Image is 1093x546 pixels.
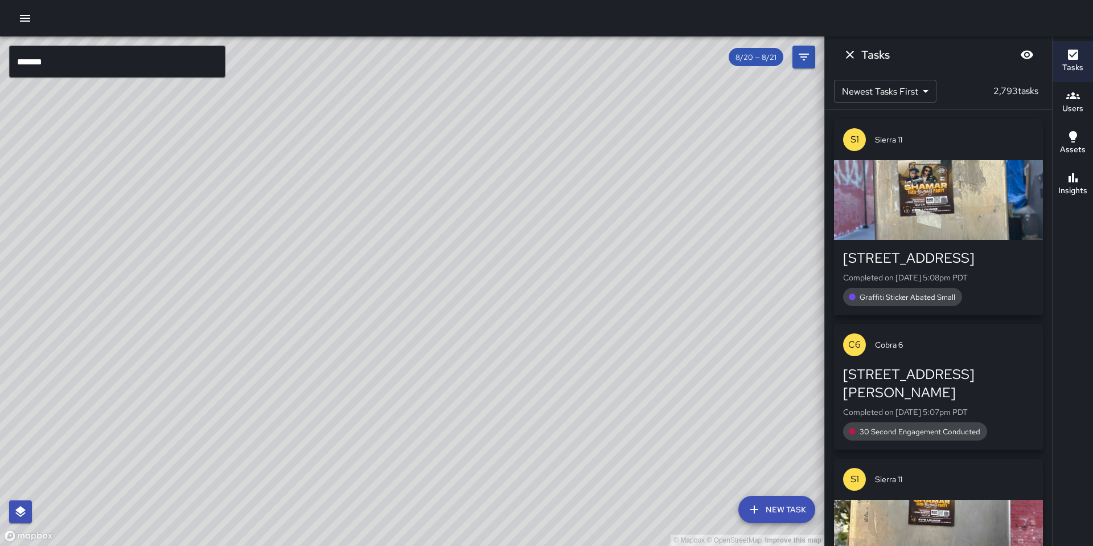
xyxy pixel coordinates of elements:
p: Completed on [DATE] 5:07pm PDT [843,406,1034,418]
div: Newest Tasks First [834,80,936,103]
p: 2,793 tasks [989,84,1043,98]
p: C6 [848,338,861,352]
h6: Tasks [1062,62,1083,74]
h6: Tasks [861,46,890,64]
button: Assets [1053,123,1093,164]
span: Sierra 11 [875,134,1034,145]
button: Insights [1053,164,1093,205]
span: 8/20 — 8/21 [729,52,783,62]
button: Filters [792,46,815,68]
span: Cobra 6 [875,339,1034,351]
p: S1 [850,133,859,146]
p: S1 [850,472,859,486]
h6: Insights [1058,185,1087,197]
span: 30 Second Engagement Conducted [853,427,987,437]
div: [STREET_ADDRESS] [843,249,1034,267]
button: New Task [738,496,815,523]
h6: Users [1062,103,1083,115]
button: S1Sierra 11[STREET_ADDRESS]Completed on [DATE] 5:08pm PDTGraffiti Sticker Abated Small [834,119,1043,315]
button: Blur [1016,43,1038,66]
button: C6Cobra 6[STREET_ADDRESS][PERSON_NAME]Completed on [DATE] 5:07pm PDT30 Second Engagement Conducted [834,324,1043,450]
div: [STREET_ADDRESS][PERSON_NAME] [843,365,1034,402]
p: Completed on [DATE] 5:08pm PDT [843,272,1034,283]
button: Users [1053,82,1093,123]
h6: Assets [1060,144,1086,156]
span: Graffiti Sticker Abated Small [853,292,962,302]
button: Tasks [1053,41,1093,82]
button: Dismiss [839,43,861,66]
span: Sierra 11 [875,474,1034,485]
